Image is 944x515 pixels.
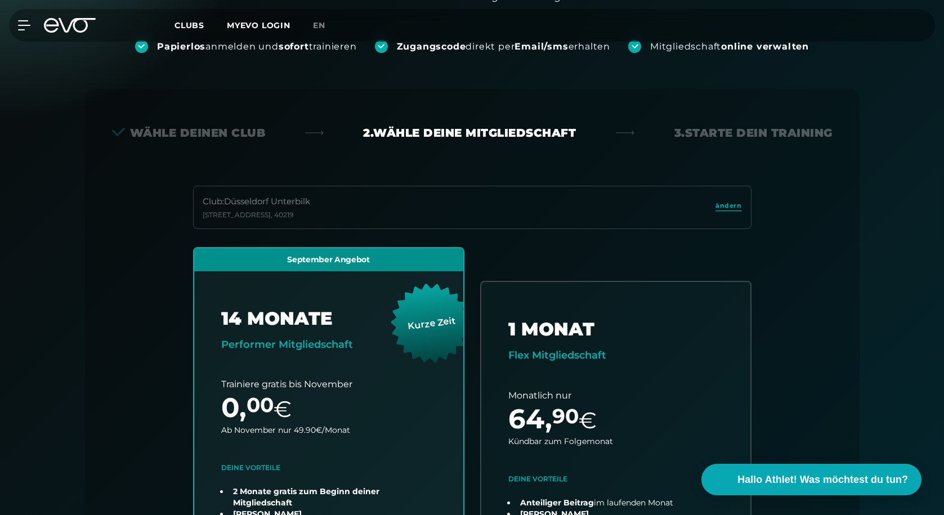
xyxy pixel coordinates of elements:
[737,472,908,487] span: Hallo Athlet! Was möchtest du tun?
[397,41,466,52] strong: Zugangscode
[313,19,339,32] a: en
[157,41,205,52] strong: Papierlos
[514,41,568,52] strong: Email/sms
[227,20,290,30] a: MYEVO LOGIN
[203,211,310,220] div: [STREET_ADDRESS] , 40219
[363,125,576,141] div: 2. Wähle deine Mitgliedschaft
[175,20,204,30] span: Clubs
[701,464,921,495] button: Hallo Athlet! Was möchtest du tun?
[203,195,310,208] div: Club : Düsseldorf Unterbilk
[279,41,309,52] strong: sofort
[313,20,325,30] span: en
[715,201,741,214] a: ändern
[715,201,741,211] span: ändern
[674,125,833,141] div: 3. Starte dein Training
[175,20,227,30] a: Clubs
[721,41,809,52] strong: online verwalten
[112,125,266,141] div: Wähle deinen Club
